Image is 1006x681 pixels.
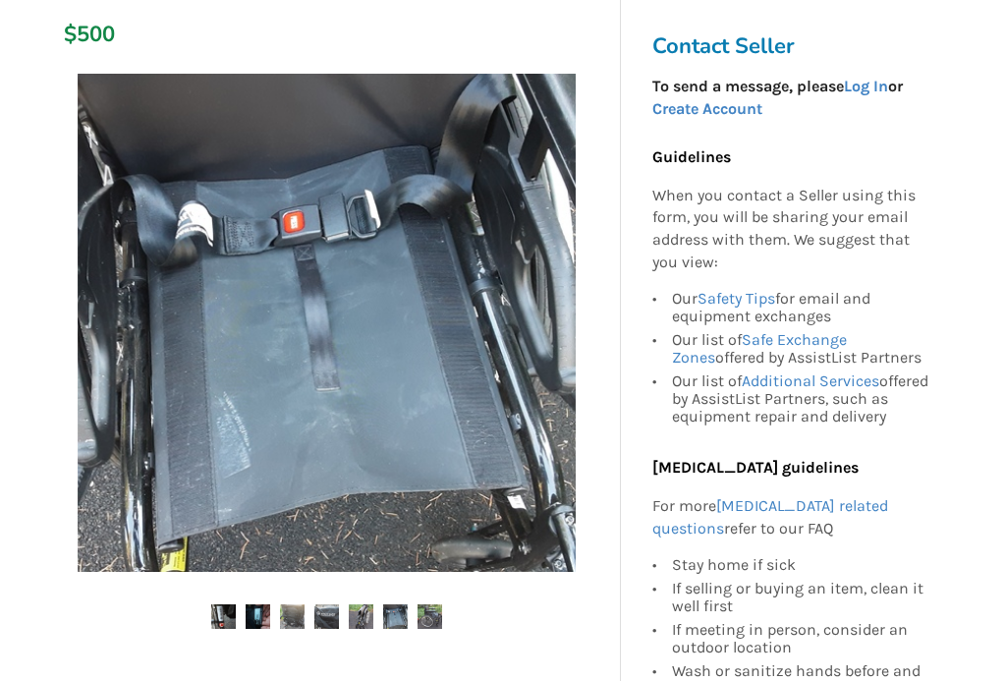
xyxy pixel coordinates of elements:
div: If meeting in person, consider an outdoor location [672,618,933,659]
p: For more refer to our FAQ [652,495,933,540]
div: $500 [64,21,67,48]
a: Safety Tips [698,289,775,308]
a: Safe Exchange Zones [672,330,847,367]
p: When you contact a Seller using this form, you will be sharing your email address with them. We s... [652,185,933,274]
a: Create Account [652,99,762,118]
b: Guidelines [652,147,731,166]
img: light weight folding wheelchair -wheelchair-mobility-coquitlam-assistlist-listing [349,604,373,629]
div: If selling or buying an item, clean it well first [672,577,933,618]
div: Our list of offered by AssistList Partners, such as equipment repair and delivery [672,369,933,426]
a: [MEDICAL_DATA] related questions [652,496,888,538]
img: light weight folding wheelchair -wheelchair-mobility-coquitlam-assistlist-listing [314,604,339,629]
div: Our for email and equipment exchanges [672,290,933,328]
img: light weight folding wheelchair -wheelchair-mobility-coquitlam-assistlist-listing [246,604,270,629]
img: light weight folding wheelchair -wheelchair-mobility-coquitlam-assistlist-listing [280,604,305,629]
img: light weight folding wheelchair -wheelchair-mobility-coquitlam-assistlist-listing [211,604,236,629]
div: Stay home if sick [672,556,933,577]
div: Our list of offered by AssistList Partners [672,328,933,369]
b: [MEDICAL_DATA] guidelines [652,458,859,477]
img: light weight folding wheelchair -wheelchair-mobility-coquitlam-assistlist-listing [418,604,442,629]
h3: Contact Seller [652,32,943,60]
a: Log In [844,77,888,95]
img: light weight folding wheelchair -wheelchair-mobility-coquitlam-assistlist-listing [383,604,408,629]
a: Additional Services [742,371,879,390]
strong: To send a message, please or [652,77,903,118]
